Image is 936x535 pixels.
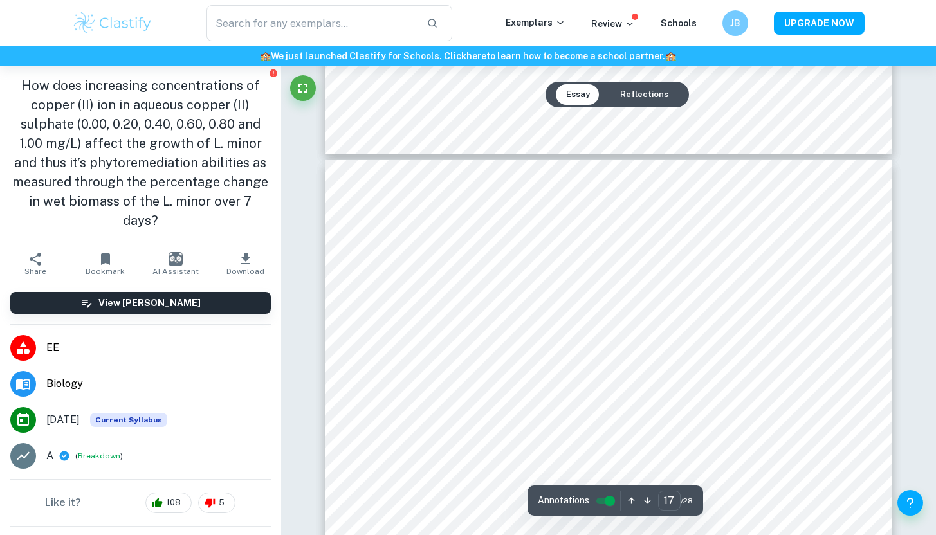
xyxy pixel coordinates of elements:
span: Download [226,267,264,276]
button: Reflections [610,84,679,105]
span: Annotations [538,494,589,507]
button: UPGRADE NOW [774,12,865,35]
h6: View [PERSON_NAME] [98,296,201,310]
button: Bookmark [70,246,140,282]
h6: Like it? [45,495,81,511]
span: EE [46,340,271,356]
a: Schools [661,18,697,28]
button: Download [210,246,280,282]
h6: We just launched Clastify for Schools. Click to learn how to become a school partner. [3,49,933,63]
span: / 28 [681,495,693,507]
span: Current Syllabus [90,413,167,427]
p: Review [591,17,635,31]
img: AI Assistant [169,252,183,266]
img: Clastify logo [72,10,154,36]
button: AI Assistant [140,246,210,282]
span: 108 [159,496,188,509]
span: Biology [46,376,271,392]
span: Bookmark [86,267,125,276]
div: This exemplar is based on the current syllabus. Feel free to refer to it for inspiration/ideas wh... [90,413,167,427]
a: here [466,51,486,61]
button: Fullscreen [290,75,316,101]
span: 5 [212,496,232,509]
button: Report issue [269,68,279,78]
button: JB [722,10,748,36]
div: 108 [145,493,192,513]
span: [DATE] [46,412,80,428]
h6: JB [728,16,742,30]
button: Breakdown [78,450,120,462]
input: Search for any exemplars... [206,5,417,41]
button: Essay [556,84,600,105]
span: ( ) [75,450,123,462]
button: View [PERSON_NAME] [10,292,271,314]
span: 🏫 [260,51,271,61]
span: AI Assistant [152,267,199,276]
p: Exemplars [506,15,565,30]
span: Share [24,267,46,276]
button: Help and Feedback [897,490,923,516]
span: 🏫 [665,51,676,61]
h1: How does increasing concentrations of copper (II) ion in aqueous copper (II) sulphate (0.00, 0.20... [10,76,271,230]
p: A [46,448,53,464]
div: 5 [198,493,235,513]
